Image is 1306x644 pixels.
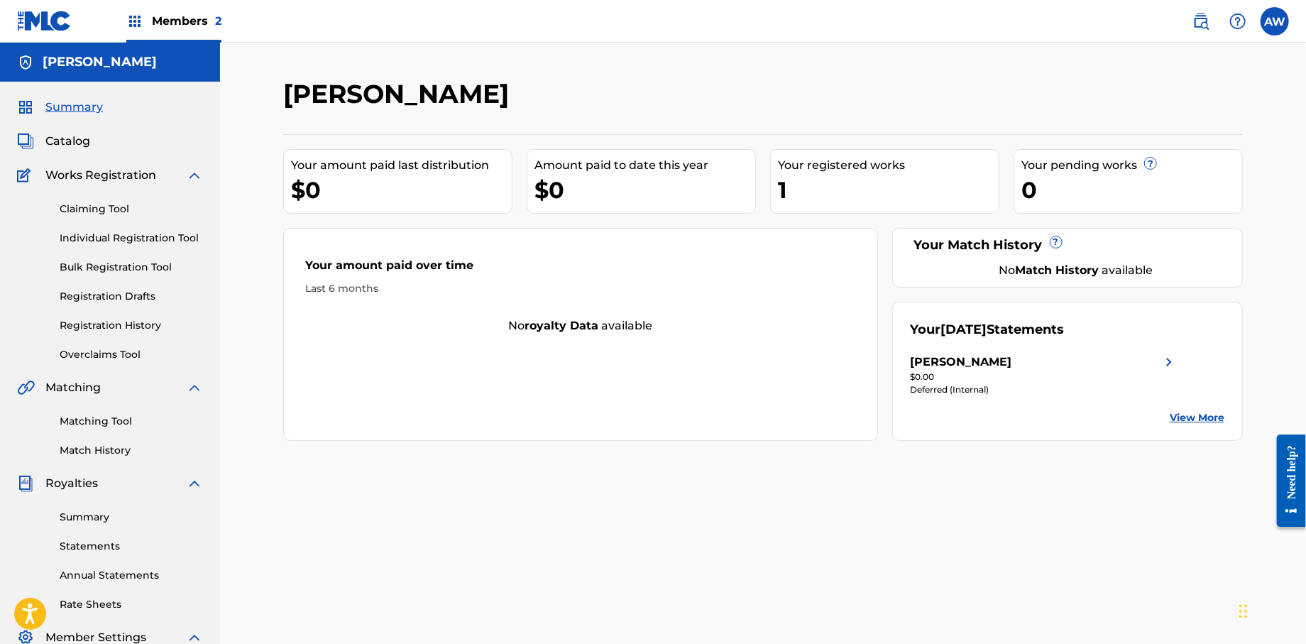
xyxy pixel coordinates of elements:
[778,157,999,174] div: Your registered works
[911,354,1012,371] div: [PERSON_NAME]
[60,231,203,246] a: Individual Registration Tool
[60,347,203,362] a: Overclaims Tool
[60,539,203,554] a: Statements
[186,167,203,184] img: expand
[17,475,34,492] img: Royalties
[215,14,221,28] span: 2
[305,257,856,281] div: Your amount paid over time
[60,568,203,583] a: Annual Statements
[17,379,35,396] img: Matching
[291,174,512,206] div: $0
[45,475,98,492] span: Royalties
[1187,7,1215,36] a: Public Search
[911,354,1178,396] a: [PERSON_NAME]right chevron icon$0.00Deferred (Internal)
[17,99,34,116] img: Summary
[283,78,516,110] h2: [PERSON_NAME]
[1016,263,1099,277] strong: Match History
[911,383,1178,396] div: Deferred (Internal)
[911,371,1178,383] div: $0.00
[1021,157,1242,174] div: Your pending works
[291,157,512,174] div: Your amount paid last distribution
[1229,13,1246,30] img: help
[17,54,34,71] img: Accounts
[778,174,999,206] div: 1
[17,11,72,31] img: MLC Logo
[1170,410,1224,425] a: View More
[1050,236,1062,248] span: ?
[911,320,1065,339] div: Your Statements
[45,379,101,396] span: Matching
[45,167,156,184] span: Works Registration
[534,174,755,206] div: $0
[17,133,90,150] a: CatalogCatalog
[1266,423,1306,537] iframe: Resource Center
[1224,7,1252,36] div: Help
[60,260,203,275] a: Bulk Registration Tool
[1160,354,1178,371] img: right chevron icon
[525,319,598,332] strong: royalty data
[60,414,203,429] a: Matching Tool
[60,597,203,612] a: Rate Sheets
[60,202,203,217] a: Claiming Tool
[60,510,203,525] a: Summary
[45,99,103,116] span: Summary
[1261,7,1289,36] div: User Menu
[1145,158,1156,169] span: ?
[1235,576,1306,644] iframe: Chat Widget
[186,475,203,492] img: expand
[1239,590,1248,633] div: Drag
[941,322,987,337] span: [DATE]
[60,289,203,304] a: Registration Drafts
[911,236,1225,255] div: Your Match History
[17,133,34,150] img: Catalog
[43,54,157,70] h5: Anthony Wells
[305,281,856,296] div: Last 6 months
[17,99,103,116] a: SummarySummary
[1021,174,1242,206] div: 0
[1192,13,1209,30] img: search
[17,167,35,184] img: Works Registration
[60,443,203,458] a: Match History
[928,262,1225,279] div: No available
[45,133,90,150] span: Catalog
[534,157,755,174] div: Amount paid to date this year
[284,317,877,334] div: No available
[152,13,221,29] span: Members
[60,318,203,333] a: Registration History
[126,13,143,30] img: Top Rightsholders
[186,379,203,396] img: expand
